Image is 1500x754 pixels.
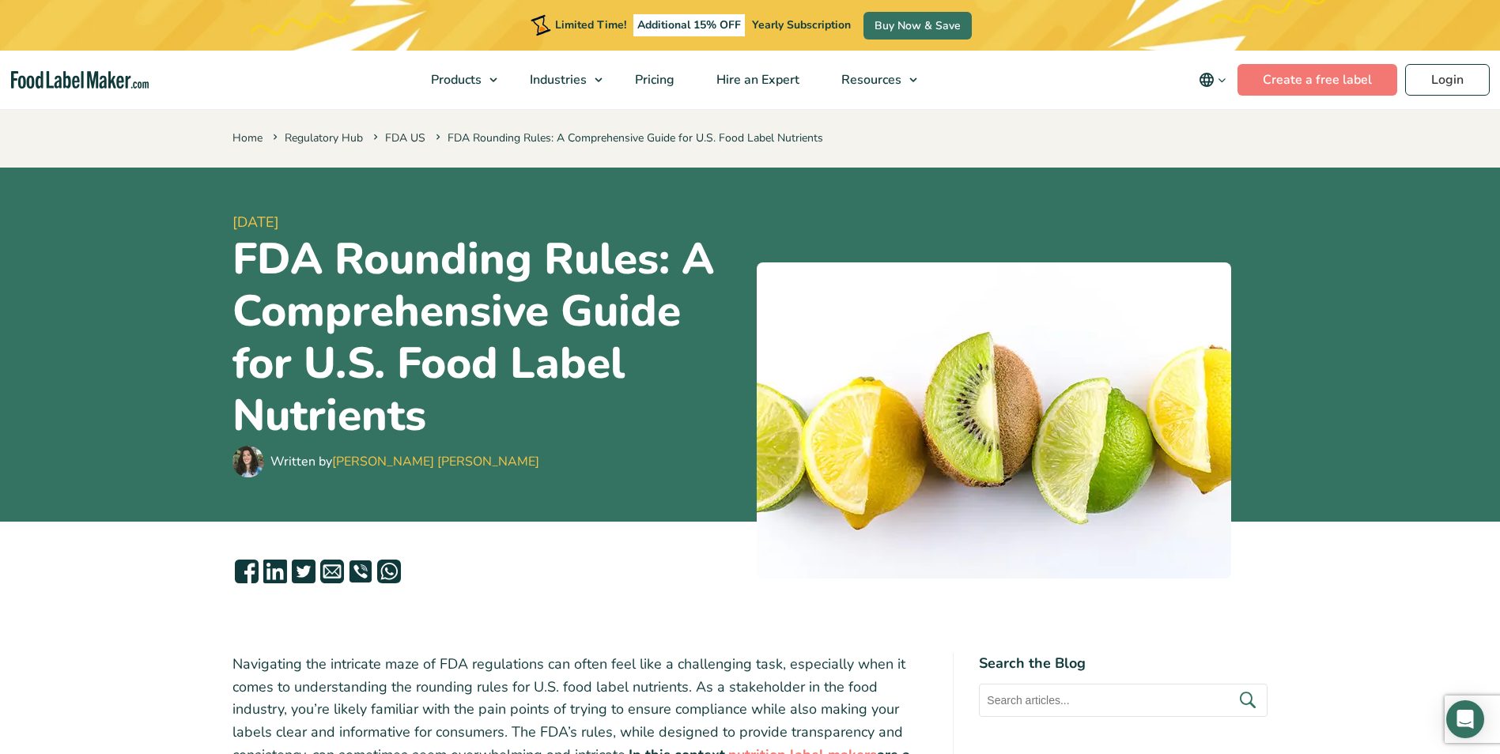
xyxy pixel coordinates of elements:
[821,51,925,109] a: Resources
[1237,64,1397,96] a: Create a free label
[525,71,588,89] span: Industries
[509,51,610,109] a: Industries
[1446,700,1484,738] div: Open Intercom Messenger
[752,17,851,32] span: Yearly Subscription
[232,446,264,477] img: Maria Abi Hanna - Food Label Maker
[410,51,505,109] a: Products
[633,14,745,36] span: Additional 15% OFF
[1405,64,1490,96] a: Login
[270,452,539,471] div: Written by
[232,212,744,233] span: [DATE]
[696,51,817,109] a: Hire an Expert
[232,233,744,442] h1: FDA Rounding Rules: A Comprehensive Guide for U.S. Food Label Nutrients
[433,130,823,145] span: FDA Rounding Rules: A Comprehensive Guide for U.S. Food Label Nutrients
[332,453,539,470] a: [PERSON_NAME] [PERSON_NAME]
[979,653,1268,674] h4: Search the Blog
[979,684,1268,717] input: Search articles...
[426,71,483,89] span: Products
[232,130,263,145] a: Home
[630,71,676,89] span: Pricing
[863,12,972,40] a: Buy Now & Save
[712,71,801,89] span: Hire an Expert
[837,71,903,89] span: Resources
[285,130,363,145] a: Regulatory Hub
[614,51,692,109] a: Pricing
[385,130,425,145] a: FDA US
[555,17,626,32] span: Limited Time!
